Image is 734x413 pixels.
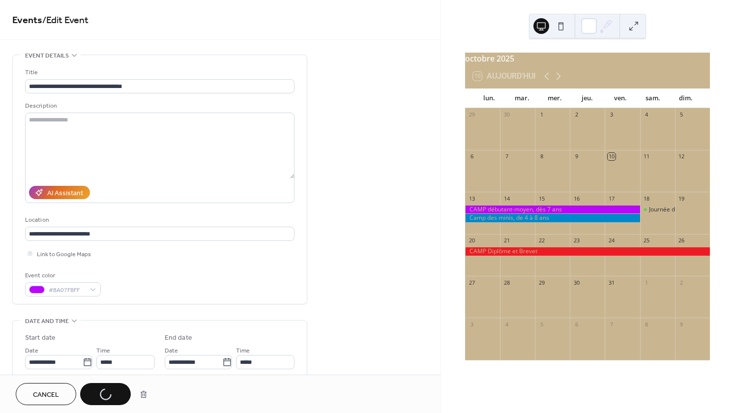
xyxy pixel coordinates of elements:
div: 9 [573,153,580,160]
div: 22 [538,237,545,244]
div: 27 [468,279,475,286]
div: 3 [468,321,475,328]
div: Title [25,67,293,78]
div: 16 [573,195,580,202]
div: 1 [538,111,545,118]
span: Date [165,346,178,356]
div: Start date [25,333,56,343]
div: lun. [473,88,506,108]
div: 12 [678,153,685,160]
div: 26 [678,237,685,244]
div: Event color [25,270,99,281]
div: 13 [468,195,475,202]
div: Journée de stage ados adultes [640,206,675,214]
div: 21 [503,237,510,244]
a: Events [12,11,42,30]
div: 4 [503,321,510,328]
div: jeu. [571,88,604,108]
div: 24 [608,237,615,244]
span: Cancel [33,390,59,400]
div: 30 [573,279,580,286]
div: AI Assistant [47,188,83,199]
div: 18 [643,195,650,202]
div: mer. [538,88,571,108]
div: octobre 2025 [465,53,710,64]
div: 5 [538,321,545,328]
div: 31 [608,279,615,286]
div: 28 [503,279,510,286]
div: End date [165,333,192,343]
span: Time [96,346,110,356]
div: 30 [503,111,510,118]
span: #BA07FBFF [49,285,85,295]
div: 29 [538,279,545,286]
div: 8 [538,153,545,160]
div: sam. [637,88,670,108]
span: Event details [25,51,69,61]
div: 7 [503,153,510,160]
div: 20 [468,237,475,244]
div: 3 [608,111,615,118]
div: 17 [608,195,615,202]
div: 6 [573,321,580,328]
div: 4 [643,111,650,118]
div: 25 [643,237,650,244]
div: Location [25,215,293,225]
div: 2 [678,279,685,286]
div: CAMP débutant-moyen, dès 7 ans [465,206,640,214]
div: 29 [468,111,475,118]
div: 23 [573,237,580,244]
div: 10 [608,153,615,160]
div: ven. [604,88,637,108]
div: CAMP Diplôme et Brevet [465,247,710,256]
button: Cancel [16,383,76,405]
div: 11 [643,153,650,160]
div: 2 [573,111,580,118]
div: 14 [503,195,510,202]
span: Date and time [25,316,69,326]
div: dim. [669,88,702,108]
div: Camp des minis, de 4 à 8 ans [465,214,640,222]
div: mar. [505,88,538,108]
div: 9 [678,321,685,328]
div: Journée de stage ados adultes [649,206,732,214]
span: Date [25,346,38,356]
div: 8 [643,321,650,328]
span: / Edit Event [42,11,88,30]
span: Link to Google Maps [37,249,91,260]
button: AI Assistant [29,186,90,199]
div: 15 [538,195,545,202]
div: 1 [643,279,650,286]
div: 6 [468,153,475,160]
div: 5 [678,111,685,118]
div: 19 [678,195,685,202]
span: Time [236,346,250,356]
div: 7 [608,321,615,328]
div: Description [25,101,293,111]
